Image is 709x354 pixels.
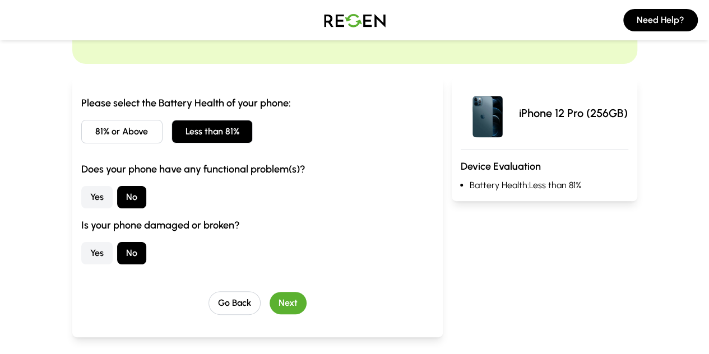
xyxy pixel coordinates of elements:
button: No [117,242,146,264]
img: iPhone 12 Pro [461,86,515,140]
button: Less than 81% [172,120,253,143]
button: Yes [81,242,113,264]
p: iPhone 12 Pro (256GB) [519,105,628,121]
img: Logo [316,4,394,36]
h3: Device Evaluation [461,159,628,174]
button: Go Back [208,291,261,315]
button: Next [270,292,307,314]
button: Yes [81,186,113,208]
button: No [117,186,146,208]
h3: Is your phone damaged or broken? [81,217,434,233]
li: Battery Health: Less than 81% [470,179,628,192]
h3: Does your phone have any functional problem(s)? [81,161,434,177]
button: 81% or Above [81,120,163,143]
h3: Please select the Battery Health of your phone: [81,95,434,111]
button: Need Help? [623,9,698,31]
